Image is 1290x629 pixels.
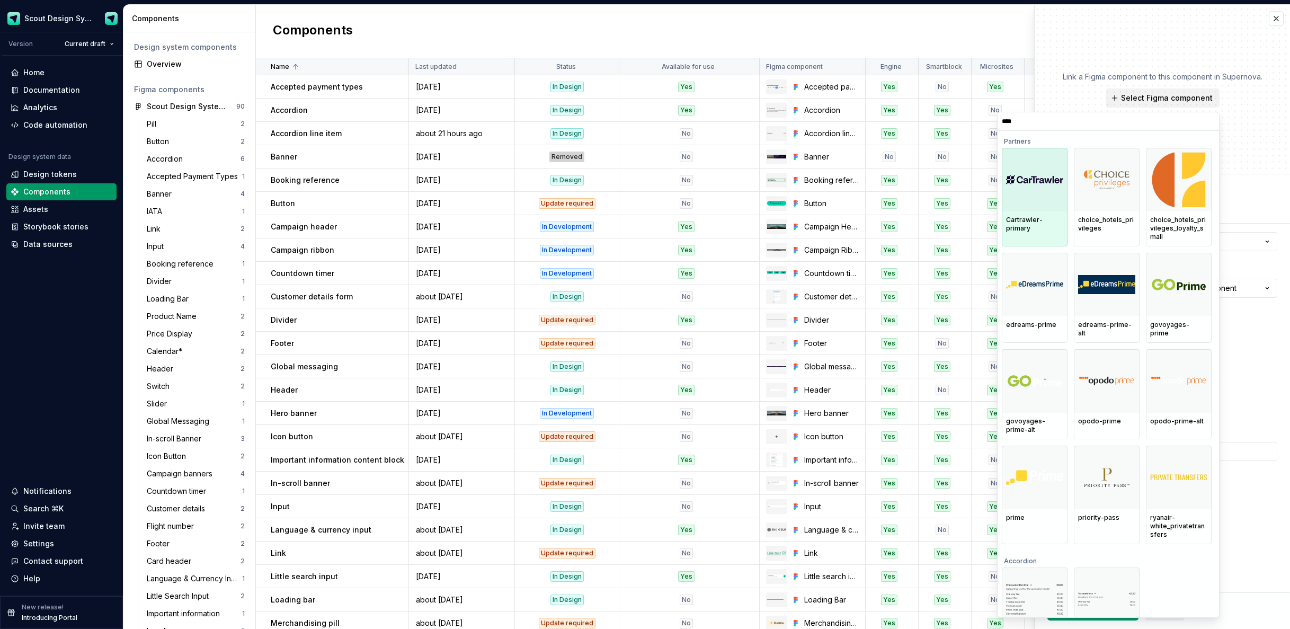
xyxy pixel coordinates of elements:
p: Smartblock [926,63,962,71]
div: Yes [934,175,950,185]
a: Link2 [143,220,249,237]
div: In-scroll Banner [147,433,206,444]
div: 1 [242,417,245,426]
div: [DATE] [410,338,514,349]
div: Notifications [23,486,72,497]
p: Status [556,63,576,71]
div: Switch [147,381,174,392]
a: Assets [6,201,117,218]
p: Campaign header [271,222,337,232]
div: Partners [1002,131,1212,148]
div: Yes [881,338,897,349]
div: 1 [242,487,245,495]
img: Booking reference [767,178,786,182]
h2: Components [273,22,353,41]
a: Slider1 [143,395,249,412]
button: Search ⌘K [6,500,117,517]
div: Card header [147,556,195,566]
img: Countdown timer [767,271,786,275]
div: Storybook stories [23,222,88,232]
div: No [989,175,1002,185]
div: In Design [550,105,584,116]
a: Documentation [6,82,117,99]
a: Divider1 [143,273,249,290]
span: Current draft [65,40,105,48]
div: Code automation [23,120,87,130]
p: Button [271,198,295,209]
div: Yes [678,268,695,279]
div: IATA [147,206,166,217]
a: Invite team [6,518,117,535]
div: No [883,152,896,162]
p: Link a Figma component to this component in Supernova. [1063,72,1262,82]
a: Pill2 [143,116,249,132]
p: Global messaging [271,361,338,372]
div: Icon Button [147,451,190,462]
a: In-scroll Banner3 [143,430,249,447]
a: Storybook stories [6,218,117,235]
div: No [680,338,693,349]
img: Accordion [767,107,786,113]
img: Accordion line item [767,132,786,134]
div: 1 [242,400,245,408]
button: Notifications [6,483,117,500]
div: 2 [241,522,245,530]
a: Campaign banners4 [143,465,249,482]
div: 2 [241,504,245,513]
div: Scout Design System Components [147,101,226,112]
img: Footer [767,342,786,344]
div: 2 [241,592,245,600]
div: Yes [987,385,1003,395]
a: Language & Currency Input1 [143,570,249,587]
p: Campaign ribbon [271,245,334,255]
div: 2 [241,452,245,460]
div: Yes [881,315,897,325]
p: Divider [271,315,297,325]
img: Language & currency input [767,528,786,531]
div: 1 [242,260,245,268]
div: 2 [241,557,245,565]
div: Accepted Payment Types [147,171,242,182]
img: Banner [767,155,786,158]
div: [DATE] [410,385,514,395]
div: No [989,105,1002,116]
a: Customer details2 [143,500,249,517]
p: Header [271,385,298,395]
div: Product Name [147,311,201,322]
p: Figma component [766,63,823,71]
div: 4 [241,242,245,251]
img: In-scroll banner [767,481,786,484]
div: Global Messaging [147,416,213,427]
div: 2 [241,120,245,128]
button: Contact support [6,553,117,570]
div: 1 [242,277,245,286]
div: Divider [804,315,859,325]
button: Help [6,570,117,587]
div: 2 [241,539,245,548]
a: Accepted Payment Types1 [143,168,249,185]
div: [DATE] [410,198,514,209]
img: e611c74b-76fc-4ef0-bafa-dc494cd4cb8a.png [7,12,20,25]
div: Button [804,198,859,209]
a: Accordion6 [143,150,249,167]
div: edreams-prime [1006,321,1063,329]
p: Banner [271,152,297,162]
div: In Design [550,291,584,302]
div: Customer details [147,503,209,514]
div: Countdown timer [804,268,859,279]
div: 90 [236,102,245,111]
div: Pill [147,119,161,129]
div: No [680,408,693,419]
a: Price Display2 [143,325,249,342]
p: Name [271,63,289,71]
div: Yes [934,198,950,209]
div: Design system data [8,153,71,161]
a: Global Messaging1 [143,413,249,430]
div: Yes [934,291,950,302]
div: Yes [678,245,695,255]
div: choice_hotels_privileges_loyalty_small [1150,216,1207,241]
div: Footer [147,538,174,549]
div: [DATE] [410,175,514,185]
div: 1 [242,172,245,181]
